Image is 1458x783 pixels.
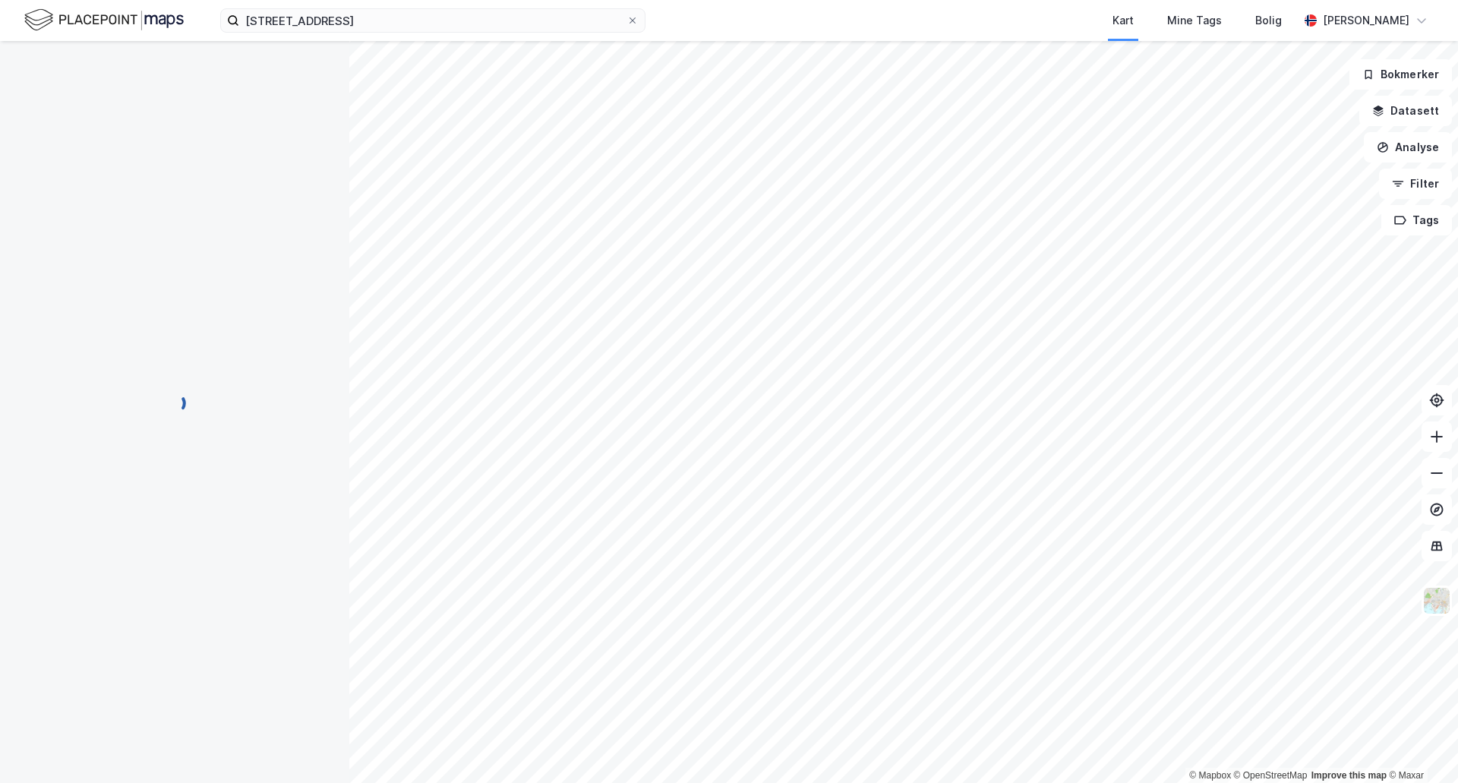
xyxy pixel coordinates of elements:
input: Søk på adresse, matrikkel, gårdeiere, leietakere eller personer [239,9,626,32]
img: logo.f888ab2527a4732fd821a326f86c7f29.svg [24,7,184,33]
div: Bolig [1255,11,1282,30]
button: Tags [1381,205,1452,235]
a: Improve this map [1311,770,1387,781]
button: Datasett [1359,96,1452,126]
div: Kontrollprogram for chat [1382,710,1458,783]
img: spinner.a6d8c91a73a9ac5275cf975e30b51cfb.svg [163,391,187,415]
img: Z [1422,586,1451,615]
button: Analyse [1364,132,1452,163]
div: Mine Tags [1167,11,1222,30]
button: Filter [1379,169,1452,199]
button: Bokmerker [1349,59,1452,90]
a: OpenStreetMap [1234,770,1308,781]
div: Kart [1112,11,1134,30]
a: Mapbox [1189,770,1231,781]
div: [PERSON_NAME] [1323,11,1409,30]
iframe: Chat Widget [1382,710,1458,783]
